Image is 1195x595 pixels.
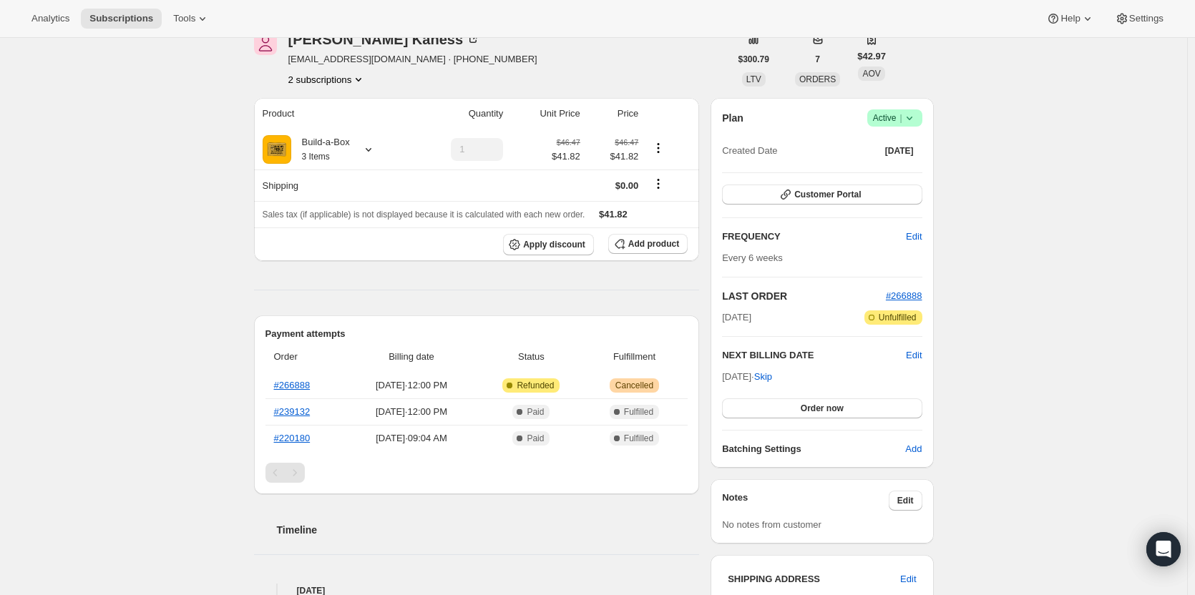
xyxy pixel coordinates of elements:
button: [DATE] [877,141,922,161]
div: Open Intercom Messenger [1146,532,1181,566]
button: Edit [892,568,925,591]
span: Subscriptions [89,13,153,24]
button: Help [1038,9,1103,29]
button: Analytics [23,9,78,29]
span: 7 [815,54,820,65]
small: 3 Items [302,152,330,162]
span: Refunded [517,380,554,391]
span: Sales tax (if applicable) is not displayed because it is calculated with each new order. [263,210,585,220]
span: Add [905,442,922,456]
th: Price [585,98,643,129]
span: [DATE] · 09:04 AM [350,431,473,446]
a: #239132 [274,406,311,417]
span: Order now [801,403,844,414]
span: Cancelled [615,380,653,391]
button: Settings [1106,9,1172,29]
th: Order [265,341,346,373]
span: No notes from customer [722,519,821,530]
h2: FREQUENCY [722,230,906,244]
small: $46.47 [615,138,638,147]
span: Add product [628,238,679,250]
button: Product actions [288,72,366,87]
span: | [899,112,902,124]
span: Edit [906,230,922,244]
button: Tools [165,9,218,29]
span: Status [482,350,581,364]
a: #266888 [274,380,311,390]
a: #266888 [886,290,922,301]
span: [DATE] [885,145,914,157]
button: $300.79 [730,49,778,69]
button: #266888 [886,289,922,303]
h2: LAST ORDER [722,289,886,303]
th: Product [254,98,412,129]
span: AOV [862,69,880,79]
span: Edit [897,495,914,506]
button: Edit [906,348,922,363]
button: 7 [806,49,829,69]
a: #220180 [274,433,311,443]
span: Settings [1129,13,1164,24]
span: [EMAIL_ADDRESS][DOMAIN_NAME] · [PHONE_NUMBER] [288,52,537,67]
span: Tools [173,13,195,24]
span: Paid [527,406,544,418]
span: LTV [746,74,761,84]
span: Skip [754,370,772,384]
th: Quantity [411,98,507,129]
span: Analytics [31,13,69,24]
span: Customer Portal [794,189,861,200]
span: $41.82 [552,149,580,164]
span: $0.00 [615,180,639,191]
button: Shipping actions [647,176,670,192]
span: Unfulfilled [879,312,917,323]
h6: Batching Settings [722,442,905,456]
button: Customer Portal [722,185,922,205]
h3: Notes [722,491,889,511]
h2: NEXT BILLING DATE [722,348,906,363]
span: Fulfilled [624,406,653,418]
div: [PERSON_NAME] Kaness [288,32,481,46]
h2: Payment attempts [265,327,688,341]
button: Edit [889,491,922,511]
nav: Pagination [265,463,688,483]
h2: Timeline [277,523,700,537]
span: $42.97 [857,49,886,64]
span: Paid [527,433,544,444]
span: $41.82 [599,209,628,220]
th: Unit Price [507,98,585,129]
button: Skip [746,365,781,388]
span: Edit [900,572,916,586]
h3: SHIPPING ADDRESS [728,572,900,586]
button: Apply discount [503,234,594,255]
span: Fulfillment [590,350,679,364]
span: ORDERS [799,74,836,84]
small: $46.47 [557,138,580,147]
span: Fulfilled [624,433,653,444]
span: Active [873,111,917,125]
button: Edit [897,225,930,248]
span: Every 6 weeks [722,252,783,263]
span: [DATE] · [722,371,772,382]
h2: Plan [722,111,743,125]
span: Billing date [350,350,473,364]
span: Apply discount [523,239,585,250]
img: product img [263,135,291,164]
button: Subscriptions [81,9,162,29]
span: [DATE] · 12:00 PM [350,378,473,393]
span: Created Date [722,144,777,158]
span: $41.82 [589,149,639,164]
span: Help [1060,13,1080,24]
span: $300.79 [738,54,769,65]
button: Order now [722,398,922,418]
th: Shipping [254,169,412,201]
button: Add product [608,234,688,254]
div: Build-a-Box [291,135,350,164]
button: Product actions [647,140,670,156]
span: [DATE] [722,310,751,325]
button: Add [897,438,930,461]
span: [DATE] · 12:00 PM [350,405,473,419]
span: Tracy Kaness [254,32,277,55]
